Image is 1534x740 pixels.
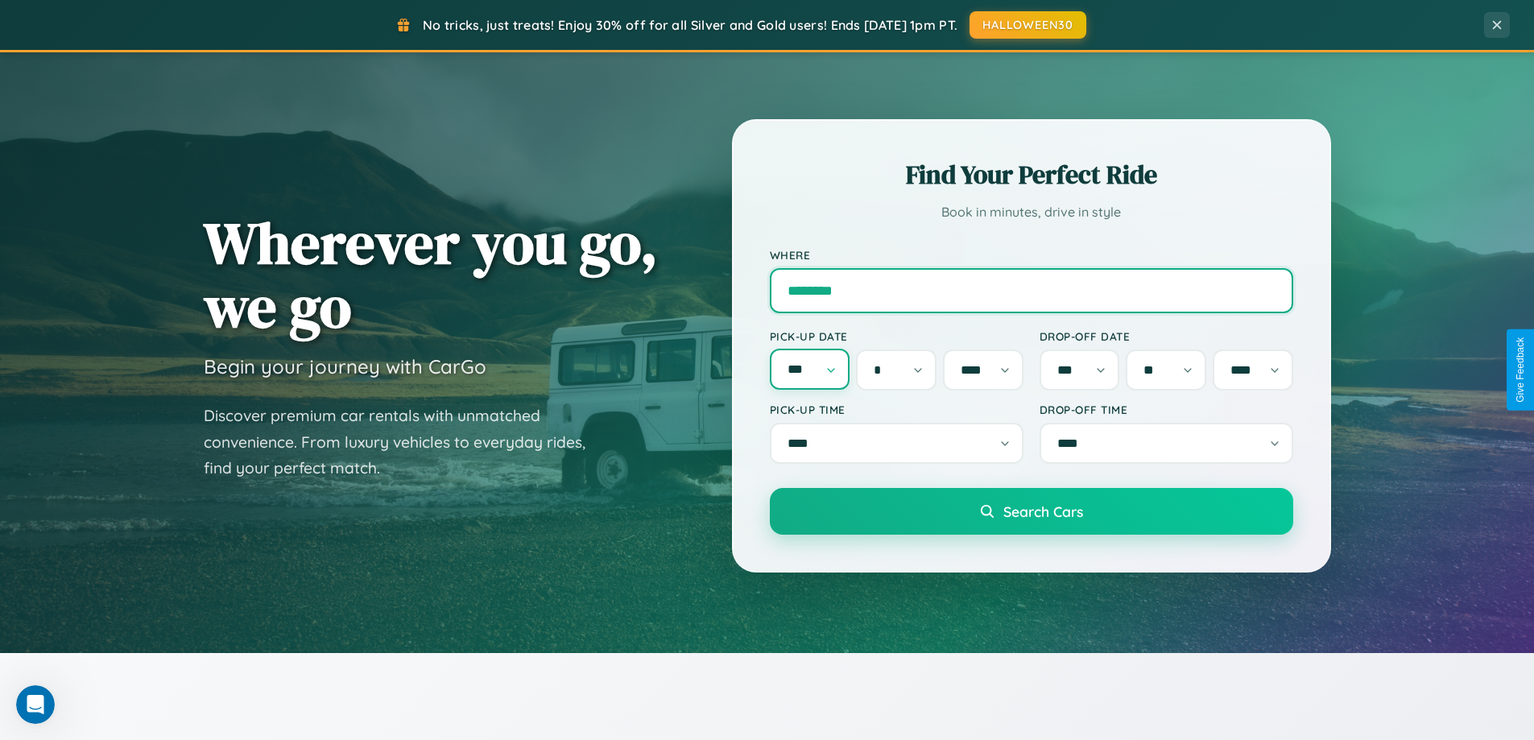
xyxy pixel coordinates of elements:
[770,157,1293,192] h2: Find Your Perfect Ride
[1003,502,1083,520] span: Search Cars
[770,403,1023,416] label: Pick-up Time
[204,354,486,378] h3: Begin your journey with CarGo
[770,201,1293,224] p: Book in minutes, drive in style
[770,488,1293,535] button: Search Cars
[770,248,1293,262] label: Where
[16,685,55,724] iframe: Intercom live chat
[770,329,1023,343] label: Pick-up Date
[204,211,658,338] h1: Wherever you go, we go
[970,11,1086,39] button: HALLOWEEN30
[204,403,606,482] p: Discover premium car rentals with unmatched convenience. From luxury vehicles to everyday rides, ...
[1040,329,1293,343] label: Drop-off Date
[423,17,957,33] span: No tricks, just treats! Enjoy 30% off for all Silver and Gold users! Ends [DATE] 1pm PT.
[1515,337,1526,403] div: Give Feedback
[1040,403,1293,416] label: Drop-off Time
